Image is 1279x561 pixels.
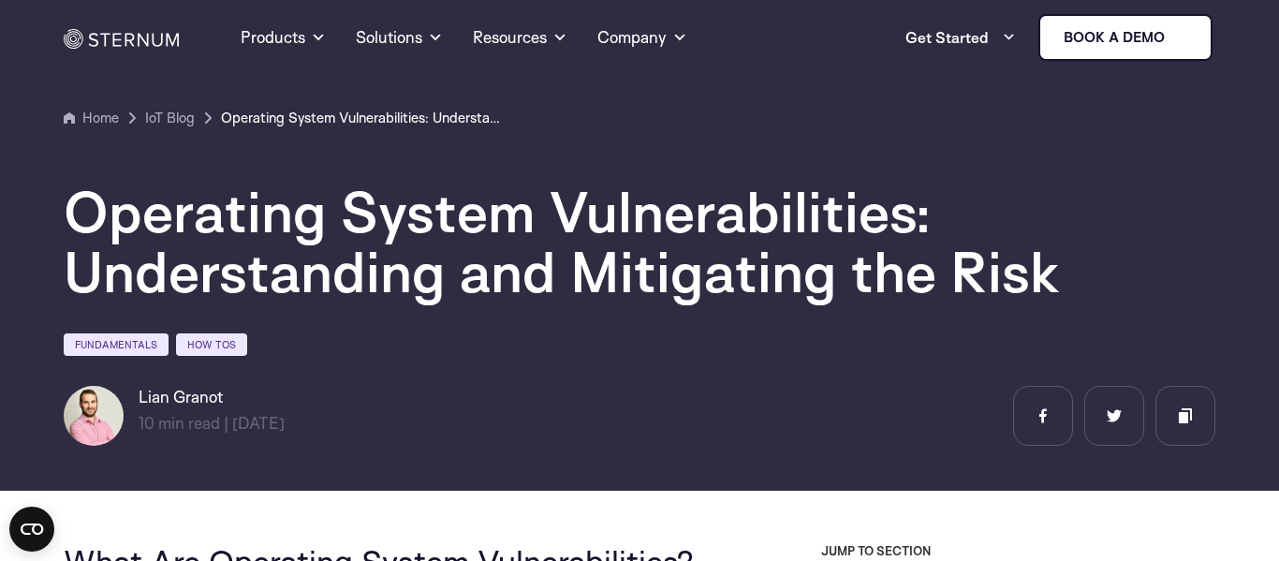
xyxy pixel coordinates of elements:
button: Open CMP widget [9,507,54,552]
h1: Operating System Vulnerabilities: Understanding and Mitigating the Risk [64,182,1187,302]
img: sternum iot [1172,30,1187,45]
span: min read | [139,413,228,433]
a: Book a demo [1038,14,1213,61]
a: Company [597,4,687,71]
a: Fundamentals [64,333,169,356]
a: Operating System Vulnerabilities: Understanding and Mitigating the Risk [221,107,502,129]
span: [DATE] [232,413,285,433]
a: Home [64,107,119,129]
a: Resources [473,4,567,71]
a: Solutions [356,4,443,71]
a: Get Started [905,19,1016,56]
a: Products [241,4,326,71]
img: Lian Granot [64,386,124,446]
a: IoT Blog [145,107,195,129]
span: 10 [139,413,154,433]
h6: Lian Granot [139,386,285,408]
h3: JUMP TO SECTION [821,543,1215,558]
a: How Tos [176,333,247,356]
